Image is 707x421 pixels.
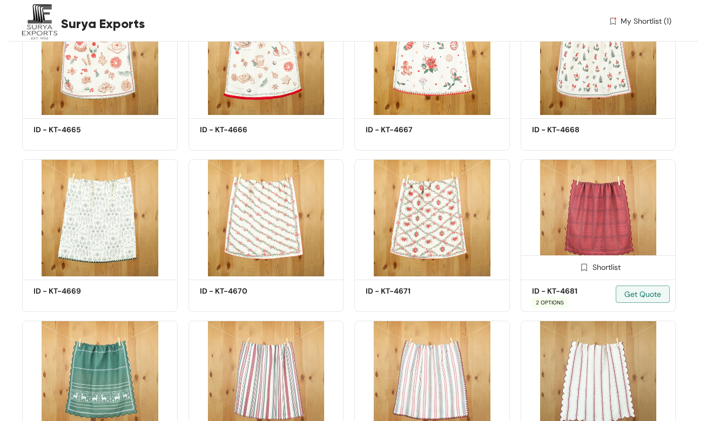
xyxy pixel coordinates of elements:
[366,124,457,135] h5: ID - KT-4667
[366,286,457,297] h5: ID - KT-4671
[532,124,624,135] h5: ID - KT-4668
[579,262,589,273] img: Shortlist
[521,159,676,276] img: a2811400-e4f2-428d-8b86-e53164480c74
[616,286,670,303] button: Get Quote
[61,14,145,33] span: Surya Exports
[22,159,178,276] img: 6cd5e7c0-b4aa-4f40-a2a7-c71faa0991aa
[200,124,292,135] h5: ID - KT-4666
[575,261,621,271] div: Shortlist
[621,16,671,27] span: My Shortlist (1)
[608,16,618,27] img: wishlist
[624,288,661,300] span: Get Quote
[33,124,125,135] h5: ID - KT-4665
[200,286,292,297] h5: ID - KT-4670
[532,286,624,297] h5: ID - KT-4681
[22,4,57,39] img: Buyer Portal
[532,297,568,308] span: 2 OPTIONS
[188,159,344,276] img: e6fb9923-da86-4b36-b6c1-e1e6fe6ffaf4
[354,159,510,276] img: 777f011b-59c8-4816-b73c-fc73c5759ed8
[33,286,125,297] h5: ID - KT-4669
